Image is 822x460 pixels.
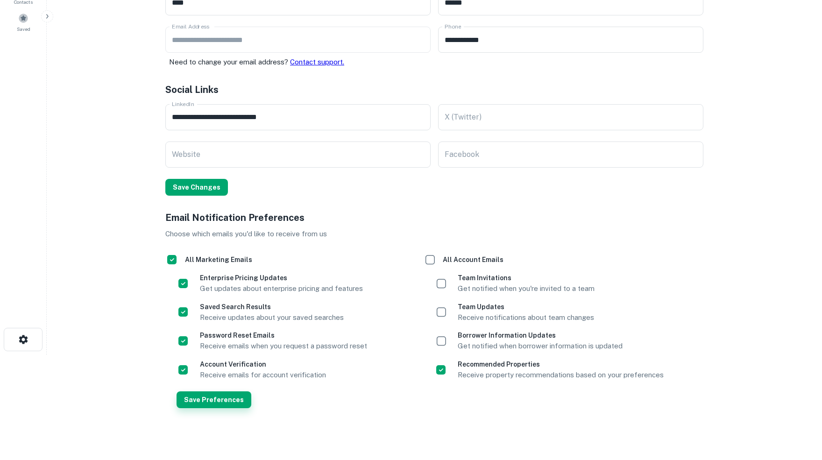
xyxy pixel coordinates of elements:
a: Saved [3,9,44,35]
p: Receive property recommendations based on your preferences [458,369,664,381]
a: Contact support. [290,58,344,66]
p: Get updates about enterprise pricing and features [200,283,363,294]
h5: Social Links [165,83,703,97]
h6: All Marketing Emails [185,255,252,265]
h6: Team Invitations [458,273,595,283]
h6: Password Reset Emails [200,330,367,340]
h6: Account Verification [200,359,326,369]
h6: Team Updates [458,302,594,312]
button: Save Preferences [177,391,251,408]
h6: Saved Search Results [200,302,344,312]
p: Receive updates about your saved searches [200,312,344,323]
p: Receive emails when you request a password reset [200,340,367,352]
p: Get notified when borrower information is updated [458,340,623,352]
p: Choose which emails you'd like to receive from us [165,228,703,240]
label: LinkedIn [172,100,194,108]
p: Receive emails for account verification [200,369,326,381]
iframe: Chat Widget [775,385,822,430]
label: Email Address [172,22,209,30]
p: Need to change your email address? [169,57,431,68]
h5: Email Notification Preferences [165,211,703,225]
p: Receive notifications about team changes [458,312,594,323]
p: Get notified when you're invited to a team [458,283,595,294]
h6: Borrower Information Updates [458,330,623,340]
span: Saved [17,25,30,33]
h6: Enterprise Pricing Updates [200,273,363,283]
label: Phone [445,22,461,30]
button: Save Changes [165,179,228,196]
h6: All Account Emails [443,255,503,265]
h6: Recommended Properties [458,359,664,369]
